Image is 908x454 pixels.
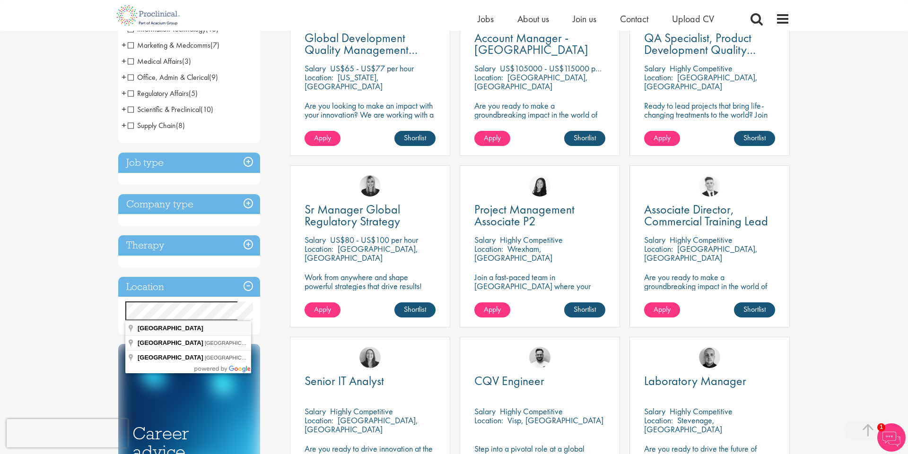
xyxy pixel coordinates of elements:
span: Salary [305,234,326,245]
a: Senior IT Analyst [305,375,436,387]
span: Salary [474,234,496,245]
a: Shortlist [564,131,605,146]
span: Project Management Associate P2 [474,201,575,229]
p: US$80 - US$100 per hour [330,234,418,245]
img: Harry Budge [699,347,720,368]
span: CQV Engineer [474,373,544,389]
p: Highly Competitive [670,234,733,245]
span: [GEOGRAPHIC_DATA] [138,339,203,346]
span: Account Manager - [GEOGRAPHIC_DATA] [474,30,588,58]
span: Apply [654,133,671,143]
p: [US_STATE], [GEOGRAPHIC_DATA] [305,72,383,92]
a: Apply [474,302,510,317]
a: Apply [644,131,680,146]
a: About us [517,13,549,25]
span: Medical Affairs [128,56,191,66]
img: Numhom Sudsok [529,175,550,197]
p: Highly Competitive [670,63,733,74]
span: Location: [305,72,333,83]
span: Location: [474,415,503,426]
p: Wrexham, [GEOGRAPHIC_DATA] [474,243,552,263]
span: (7) [210,40,219,50]
span: Salary [474,406,496,417]
a: Shortlist [734,302,775,317]
p: Highly Competitive [330,406,393,417]
span: + [122,70,126,84]
a: Jobs [478,13,494,25]
a: Apply [305,302,340,317]
p: US$65 - US$77 per hour [330,63,414,74]
span: Sr Manager Global Regulatory Strategy [305,201,400,229]
span: Location: [474,72,503,83]
a: Contact [620,13,648,25]
span: Salary [305,63,326,74]
span: Salary [644,63,665,74]
iframe: reCAPTCHA [7,419,128,447]
span: (9) [209,72,218,82]
span: + [122,86,126,100]
h3: Job type [118,153,260,173]
span: Location: [305,243,333,254]
span: Associate Director, Commercial Training Lead [644,201,768,229]
a: Laboratory Manager [644,375,775,387]
p: Highly Competitive [670,406,733,417]
a: Apply [305,131,340,146]
span: Apply [314,304,331,314]
p: Highly Competitive [500,234,563,245]
span: [GEOGRAPHIC_DATA] of [GEOGRAPHIC_DATA], [GEOGRAPHIC_DATA] [205,340,377,346]
p: Visp, [GEOGRAPHIC_DATA] [507,415,603,426]
a: Shortlist [394,131,436,146]
img: Janelle Jones [359,175,381,197]
span: [GEOGRAPHIC_DATA] [138,354,203,361]
h3: Therapy [118,235,260,256]
span: Regulatory Affairs [128,88,189,98]
a: Shortlist [394,302,436,317]
span: [GEOGRAPHIC_DATA], [GEOGRAPHIC_DATA], [GEOGRAPHIC_DATA] [205,355,373,360]
a: Associate Director, Commercial Training Lead [644,204,775,227]
span: Office, Admin & Clerical [128,72,209,82]
a: Sr Manager Global Regulatory Strategy [305,204,436,227]
a: Apply [474,131,510,146]
span: Office, Admin & Clerical [128,72,218,82]
p: [GEOGRAPHIC_DATA], [GEOGRAPHIC_DATA] [644,243,758,263]
span: Regulatory Affairs [128,88,198,98]
span: Location: [644,72,673,83]
span: Senior IT Analyst [305,373,384,389]
a: QA Specialist, Product Development Quality (PDQ) [644,32,775,56]
span: Scientific & Preclinical [128,104,213,114]
a: CQV Engineer [474,375,605,387]
span: + [122,54,126,68]
p: Are you looking to make an impact with your innovation? We are working with a well-established ph... [305,101,436,146]
img: Nicolas Daniel [699,175,720,197]
p: US$105000 - US$115000 per annum [500,63,625,74]
a: Upload CV [672,13,714,25]
a: Global Development Quality Management (GCP) [305,32,436,56]
span: (3) [182,56,191,66]
p: [GEOGRAPHIC_DATA], [GEOGRAPHIC_DATA] [305,415,418,435]
span: (5) [189,88,198,98]
span: Location: [644,243,673,254]
span: + [122,118,126,132]
a: Shortlist [734,131,775,146]
span: Medical Affairs [128,56,182,66]
a: Project Management Associate P2 [474,204,605,227]
h3: Company type [118,194,260,214]
span: Scientific & Preclinical [128,104,201,114]
span: Location: [474,243,503,254]
p: Work from anywhere and shape powerful strategies that drive results! Enjoy the freedom of remote ... [305,273,436,317]
img: Mia Kellerman [359,347,381,368]
p: Join a fast-paced team in [GEOGRAPHIC_DATA] where your project skills and scientific savvy drive ... [474,273,605,317]
span: (10) [201,104,213,114]
a: Emile De Beer [529,347,550,368]
span: Apply [484,304,501,314]
a: Join us [573,13,596,25]
h3: Location [118,277,260,297]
